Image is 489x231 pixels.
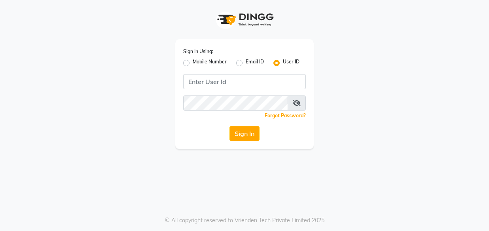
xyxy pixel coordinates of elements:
[213,8,276,31] img: logo1.svg
[246,58,264,68] label: Email ID
[183,95,288,111] input: Username
[229,126,260,141] button: Sign In
[193,58,227,68] label: Mobile Number
[283,58,299,68] label: User ID
[183,48,213,55] label: Sign In Using:
[265,113,306,118] a: Forgot Password?
[183,74,306,89] input: Username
